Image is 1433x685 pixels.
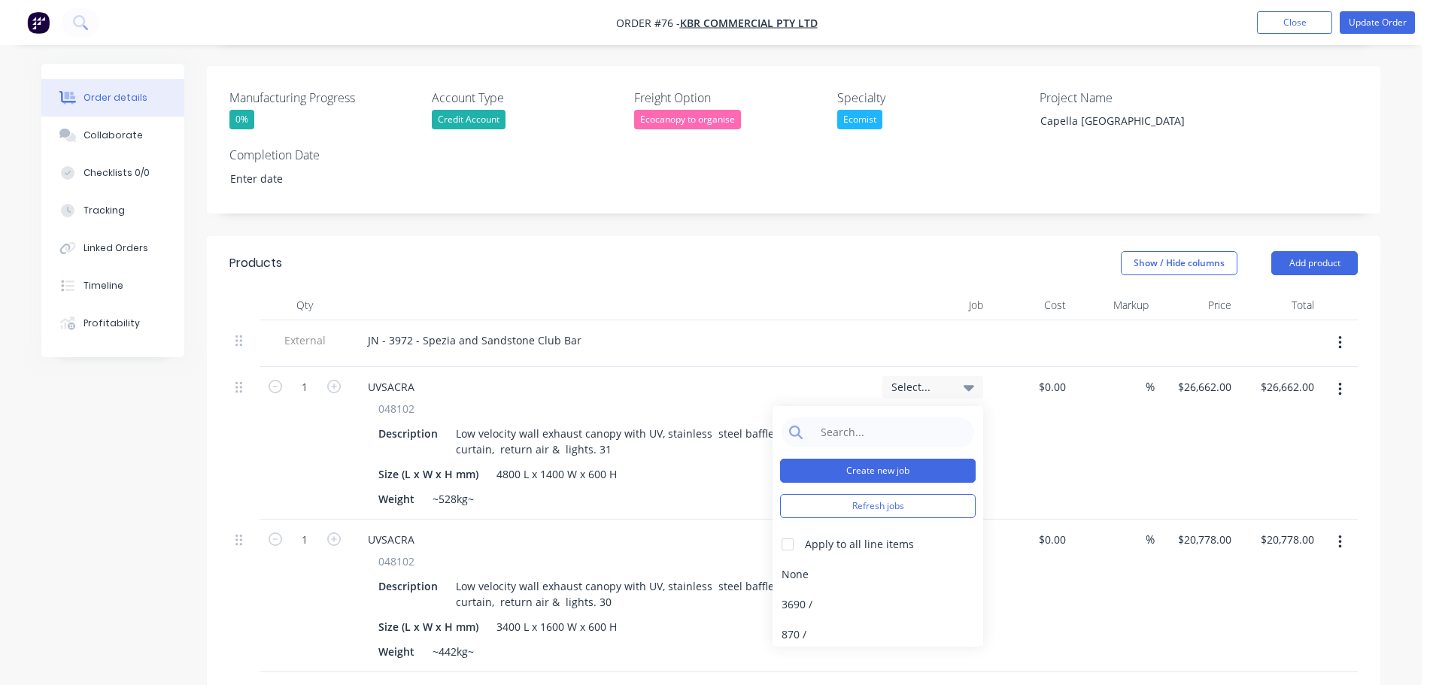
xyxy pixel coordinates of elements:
[83,279,123,292] div: Timeline
[780,459,976,483] button: Create new job
[989,290,1072,320] div: Cost
[83,204,125,217] div: Tracking
[1028,110,1216,132] div: Capella [GEOGRAPHIC_DATA]
[41,229,184,267] button: Linked Orders
[372,423,444,444] div: Description
[41,192,184,229] button: Tracking
[490,616,623,638] div: 3400 L x 1600 W x 600 H
[812,417,967,447] input: Search...
[41,117,184,154] button: Collaborate
[1146,531,1155,548] span: %
[773,590,983,620] div: 3690 /
[490,463,623,485] div: 4800 L x 1400 W x 600 H
[83,317,140,330] div: Profitability
[876,290,989,320] div: Job
[41,305,184,342] button: Profitability
[372,641,420,662] div: Weight
[1271,251,1358,275] button: Add product
[83,166,150,180] div: Checklists 0/0
[229,146,417,164] label: Completion Date
[634,89,822,107] label: Freight Option
[1040,89,1228,107] label: Project Name
[1146,378,1155,396] span: %
[356,376,427,398] div: UVSACRA
[27,11,50,34] img: Factory
[837,89,1025,107] label: Specialty
[372,616,484,638] div: Size (L x W x H mm)
[805,536,914,552] div: Apply to all line items
[432,110,505,129] div: Credit Account
[266,332,344,348] span: External
[83,241,148,255] div: Linked Orders
[427,488,480,510] div: ~528kg~
[372,463,484,485] div: Size (L x W x H mm)
[780,494,976,518] button: Refresh jobs
[680,16,818,30] a: KBR Commercial Pty Ltd
[260,290,350,320] div: Qty
[41,267,184,305] button: Timeline
[1340,11,1415,34] button: Update Order
[1237,290,1320,320] div: Total
[372,575,444,597] div: Description
[773,620,983,650] div: 870 /
[837,110,882,129] div: Ecomist
[891,379,949,395] span: Select...
[616,16,680,30] span: Order #76 -
[229,254,282,272] div: Products
[83,129,143,142] div: Collaborate
[356,329,594,351] div: JN - 3972 - Spezia and Sandstone Club Bar
[229,89,417,107] label: Manufacturing Progress
[634,110,741,129] div: Ecocanopy to organise
[427,641,480,662] div: ~442kg~
[1257,11,1332,34] button: Close
[378,553,414,569] span: 048102
[1121,251,1237,275] button: Show / Hide columns
[773,559,983,590] div: None
[450,575,848,613] div: Low velocity wall exhaust canopy with UV, stainless steel baffle filters, air curtain, return air...
[229,110,254,129] div: 0%
[41,154,184,192] button: Checklists 0/0
[450,423,848,460] div: Low velocity wall exhaust canopy with UV, stainless steel baffle filters, air curtain, return air...
[83,91,147,105] div: Order details
[432,89,620,107] label: Account Type
[41,79,184,117] button: Order details
[220,168,407,190] input: Enter date
[372,488,420,510] div: Weight
[1072,290,1155,320] div: Markup
[378,401,414,417] span: 048102
[356,529,427,550] div: UVSACRA
[1155,290,1237,320] div: Price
